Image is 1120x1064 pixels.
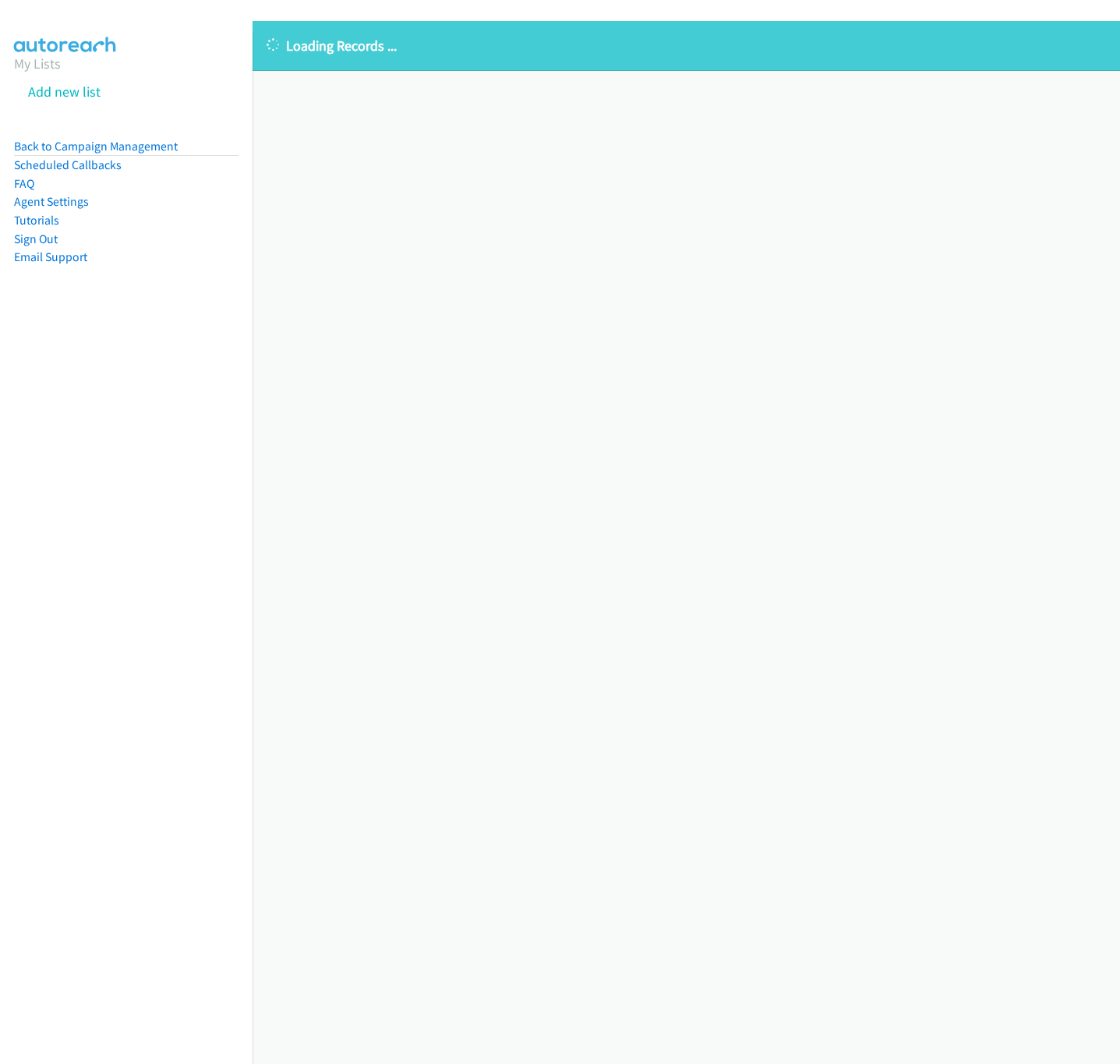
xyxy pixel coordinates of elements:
a: Scheduled Callbacks [14,157,122,172]
p: Loading Records ... [267,35,1106,56]
a: Tutorials [14,213,59,228]
a: FAQ [14,176,34,191]
a: Sign Out [14,232,58,246]
a: Agent Settings [14,194,89,209]
a: My Lists [14,55,61,72]
a: Add new list [28,83,101,101]
a: Back to Campaign Management [14,139,178,154]
a: Email Support [14,249,87,264]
